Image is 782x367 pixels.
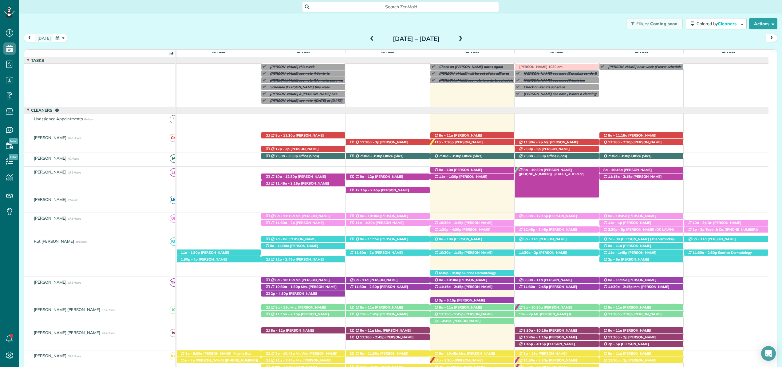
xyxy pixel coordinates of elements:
[430,167,514,173] div: [STREET_ADDRESS]
[180,257,227,266] span: [PERSON_NAME] ([PHONE_NUMBER])
[275,305,290,309] span: 8a - 11a
[608,285,633,289] span: 11:30a - 2:15p
[439,221,464,225] span: 10:30a - 1:15p
[350,285,408,293] span: [PERSON_NAME] ([PHONE_NUMBER])
[261,132,345,139] div: [STREET_ADDRESS]
[261,174,345,180] div: [STREET_ADDRESS]
[523,342,546,346] span: 1:45p - 4:15p
[523,305,543,309] span: 8a - 10:30a
[430,318,514,324] div: [STREET_ADDRESS]
[523,214,548,218] span: 8:30a - 12:15p
[599,220,683,226] div: [STREET_ADDRESS]
[515,350,599,357] div: [STREET_ADDRESS]
[265,221,324,229] span: [PERSON_NAME] ([PHONE_NUMBER])
[603,312,662,321] span: [PERSON_NAME] ([PHONE_NUMBER])
[261,220,345,226] div: [STREET_ADDRESS]
[515,146,599,152] div: [STREET_ADDRESS]
[430,139,514,146] div: [STREET_ADDRESS][PERSON_NAME]
[261,290,345,297] div: [STREET_ADDRESS]
[355,188,380,192] span: 12:15p - 2:45p
[515,213,599,219] div: [STREET_ADDRESS][PERSON_NAME]
[599,132,683,139] div: [STREET_ADDRESS]
[267,92,340,109] span: [PERSON_NAME] & [PERSON_NAME] See note (Move [PERSON_NAME] for [DATE] & [PERSON_NAME] for [DATE]....
[360,351,380,356] span: 8a - 11:30a
[599,153,683,159] div: 11940 [US_STATE] 181 - Fairhope, AL, 36532
[275,174,297,179] span: 10a - 12:30p
[360,328,374,333] span: 8a - 11a
[360,154,383,158] span: 7:30a - 3:30p
[430,220,514,226] div: [STREET_ADDRESS]
[360,335,385,339] span: 11:30a - 2:45p
[430,304,514,311] div: [STREET_ADDRESS]
[519,278,572,286] span: [PERSON_NAME] ([PHONE_NUMBER])
[439,250,464,255] span: 10:30a - 1:15p
[766,34,777,42] button: next
[519,140,578,149] span: Ms. [PERSON_NAME] ([PHONE_NUMBER])
[265,291,317,300] span: [PERSON_NAME] ([PHONE_NUMBER])
[608,250,628,255] span: 11a - 1:45p
[275,147,290,151] span: 12p - 3p
[430,284,514,290] div: [STREET_ADDRESS]
[346,153,430,159] div: 11940 [US_STATE] 181 - Fairhope, AL, 36532
[608,227,626,232] span: 2:30p - 5p
[350,305,403,314] span: [PERSON_NAME] ([PHONE_NUMBER])
[519,285,577,293] span: [PERSON_NAME] ([PHONE_NUMBER])
[180,250,229,259] span: [PERSON_NAME] ([PHONE_NUMBER])
[346,311,430,317] div: [STREET_ADDRESS]
[515,139,599,146] div: [STREET_ADDRESS][PERSON_NAME]
[439,298,456,302] span: 3p - 5:15p
[350,140,408,149] span: [PERSON_NAME] ([PHONE_NUMBER])
[265,214,330,222] span: Mr. [PERSON_NAME] ([PHONE_NUMBER])
[519,214,577,222] span: [PERSON_NAME] ([PHONE_NUMBER])
[688,237,736,245] span: [PERSON_NAME] ([PHONE_NUMBER])
[275,351,295,356] span: 8a - 10:45a
[519,351,567,360] span: [PERSON_NAME] ([PHONE_NUMBER])
[346,213,430,219] div: [STREET_ADDRESS]
[180,351,251,360] span: [PERSON_NAME] (Mobile Bay Realty) ([PHONE_NUMBER])
[271,328,285,333] span: 8a - 12p
[608,140,633,144] span: 11:30a - 2:30p
[697,21,739,26] span: Colored by
[434,278,487,286] span: [PERSON_NAME] ([PHONE_NUMBER])
[430,311,514,317] div: [STREET_ADDRESS]
[350,312,408,321] span: [PERSON_NAME] ([PHONE_NUMBER])
[603,154,652,162] span: Office (Shcs) ([PHONE_NUMBER])
[515,311,599,317] div: [STREET_ADDRESS]
[267,98,342,107] span: [PERSON_NAME] see note ([DATE] or [DATE] afternoon only)
[523,154,546,158] span: 7:30a - 3:30p
[434,250,492,259] span: [PERSON_NAME] ([PHONE_NUMBER])
[599,213,683,219] div: [STREET_ADDRESS]
[265,328,314,337] span: [PERSON_NAME] ([PHONE_NUMBER])
[267,71,343,89] span: [PERSON_NAME] see note (Wants to reschedule 9/25 clean to either 9/19 afternoon or 9/20 morning o...
[692,237,707,241] span: 8a - 11a
[265,181,329,190] span: [PERSON_NAME] ([PHONE_NUMBER])
[261,327,345,334] div: [STREET_ADDRESS][PERSON_NAME]
[434,154,483,162] span: Office (Shcs) ([PHONE_NUMBER])
[515,236,599,242] div: [STREET_ADDRESS]
[346,174,430,180] div: [STREET_ADDRESS]
[519,305,572,314] span: [PERSON_NAME] ([PHONE_NUMBER])
[430,132,514,139] div: [STREET_ADDRESS]
[519,328,577,337] span: [PERSON_NAME] ([PHONE_NUMBER])
[350,188,409,197] span: [PERSON_NAME] ([PHONE_NUMBER])
[434,221,492,229] span: [PERSON_NAME] ([PHONE_NUMBER])
[523,335,548,339] span: 10:45a - 1:15p
[608,305,622,309] span: 8a - 11a
[599,256,683,263] div: [STREET_ADDRESS]
[608,257,620,261] span: 2p - 5p
[608,328,622,333] span: 8a - 11a
[718,21,737,26] span: Cleaners
[439,351,459,356] span: 8a - 10:45a
[523,278,543,282] span: 8:30a - 11a
[354,278,369,282] span: 8a - 11a
[265,257,324,266] span: [PERSON_NAME] ([PHONE_NUMBER])
[434,237,482,245] span: [PERSON_NAME] ([PHONE_NUMBER])
[261,256,345,263] div: [STREET_ADDRESS][PERSON_NAME]
[519,168,572,176] span: [PERSON_NAME] ([PHONE_NUMBER])
[434,168,482,176] span: [PERSON_NAME] ([PHONE_NUMBER])
[523,168,543,172] span: 8a - 10:30a
[702,227,758,232] span: Tooth & Co. ([PHONE_NUMBER])
[603,133,656,142] span: [PERSON_NAME] ([PHONE_NUMBER])
[275,214,295,218] span: 8a - 11:15a
[360,214,380,218] span: 8a - 10:30a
